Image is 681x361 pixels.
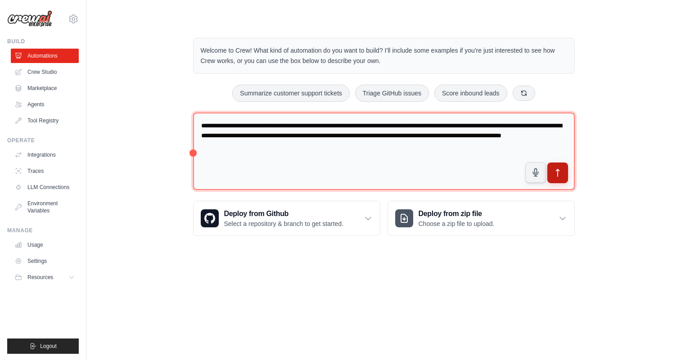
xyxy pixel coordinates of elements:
[11,270,79,284] button: Resources
[11,164,79,178] a: Traces
[7,137,79,144] div: Operate
[201,45,567,66] p: Welcome to Crew! What kind of automation do you want to build? I'll include some examples if you'...
[419,208,495,219] h3: Deploy from zip file
[224,219,343,228] p: Select a repository & branch to get started.
[11,65,79,79] a: Crew Studio
[232,85,349,102] button: Summarize customer support tickets
[419,219,495,228] p: Choose a zip file to upload.
[27,274,53,281] span: Resources
[11,113,79,128] a: Tool Registry
[11,254,79,268] a: Settings
[11,238,79,252] a: Usage
[40,343,57,350] span: Logout
[11,81,79,95] a: Marketplace
[7,38,79,45] div: Build
[11,196,79,218] a: Environment Variables
[7,338,79,354] button: Logout
[224,208,343,219] h3: Deploy from Github
[355,85,429,102] button: Triage GitHub issues
[11,180,79,194] a: LLM Connections
[11,148,79,162] a: Integrations
[11,49,79,63] a: Automations
[434,85,507,102] button: Score inbound leads
[7,10,52,27] img: Logo
[11,97,79,112] a: Agents
[7,227,79,234] div: Manage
